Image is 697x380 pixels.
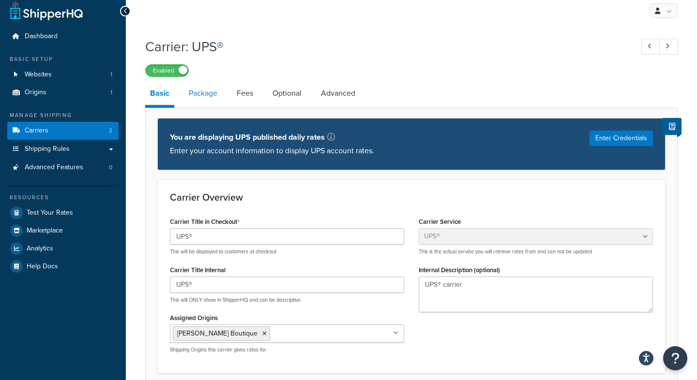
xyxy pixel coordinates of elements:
a: Basic [145,82,174,108]
li: Websites [7,66,119,84]
label: Carrier Title in Checkout [170,218,240,226]
li: Origins [7,84,119,102]
label: Enabled [146,65,188,76]
span: Carriers [25,127,48,135]
p: Shipping Origins this carrier gives rates for [170,346,404,353]
div: Basic Setup [7,55,119,63]
p: This will ONLY show in ShipperHQ and can be descriptive [170,296,404,304]
label: Carrier Title Internal [170,266,226,274]
a: Optional [268,82,306,105]
a: Analytics [7,240,119,257]
label: Internal Description (optional) [419,266,500,274]
label: Carrier Service [419,218,461,225]
span: Shipping Rules [25,145,70,153]
span: Test Your Rates [27,209,73,217]
span: [PERSON_NAME] Boutique [177,328,258,338]
div: Manage Shipping [7,111,119,119]
span: 1 [110,71,112,79]
a: Dashboard [7,28,119,45]
textarea: UPS® carrier [419,277,653,312]
a: Shipping Rules [7,140,119,158]
button: Open Resource Center [663,346,687,370]
span: Dashboard [25,32,58,41]
a: Fees [232,82,258,105]
a: Package [184,82,222,105]
span: Origins [25,88,46,97]
a: Origins1 [7,84,119,102]
span: Websites [25,71,52,79]
a: Carriers2 [7,122,119,140]
span: 0 [109,163,112,172]
h3: Carrier Overview [170,192,653,203]
span: Marketplace [27,227,63,235]
a: Advanced Features0 [7,159,119,176]
li: Carriers [7,122,119,140]
a: Test Your Rates [7,204,119,221]
p: Enter your account information to display UPS account rates. [170,144,374,158]
li: Advanced Features [7,159,119,176]
a: Marketplace [7,222,119,239]
span: 2 [109,127,112,135]
div: Resources [7,193,119,202]
span: Help Docs [27,263,58,271]
span: 1 [110,88,112,97]
span: Advanced Features [25,163,83,172]
p: You are displaying UPS published daily rates [170,131,374,144]
a: Help Docs [7,258,119,275]
a: Websites1 [7,66,119,84]
p: This is the actual service you will retrieve rates from and can not be updated [419,248,653,255]
a: Previous Record [641,39,660,55]
a: Next Record [659,39,678,55]
button: Show Help Docs [662,118,682,135]
p: This will be displayed to customers at checkout [170,248,404,255]
span: Analytics [27,245,53,253]
a: Advanced [316,82,360,105]
label: Assigned Origins [170,314,218,322]
h1: Carrier: UPS® [145,37,623,56]
button: Enter Credentials [590,131,653,146]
